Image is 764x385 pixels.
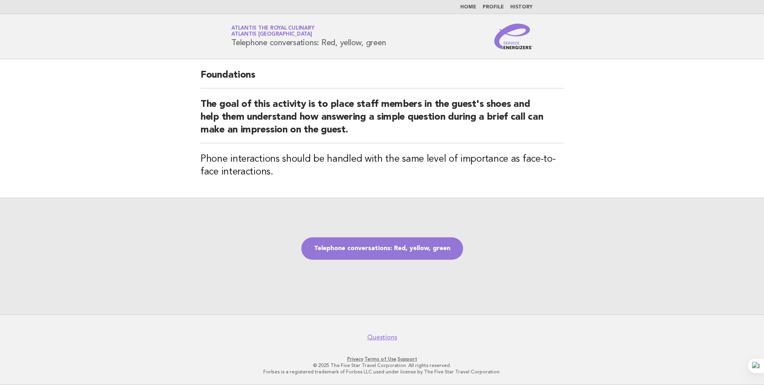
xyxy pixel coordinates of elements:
[510,5,533,10] a: History
[460,5,476,10] a: Home
[137,369,627,375] p: Forbes is a registered trademark of Forbes LLC used under license by The Five Star Travel Corpora...
[201,153,563,178] h3: Phone interactions should be handled with the same level of importance as face-to-face interactions.
[483,5,504,10] a: Profile
[201,69,563,88] h2: Foundations
[231,32,312,37] span: Atlantis [GEOGRAPHIC_DATA]
[347,356,363,362] a: Privacy
[367,333,397,341] a: Questions
[301,237,463,260] a: Telephone conversations: Red, yellow, green
[231,26,314,37] a: Atlantis the Royal CulinaryAtlantis [GEOGRAPHIC_DATA]
[137,356,627,362] p: · ·
[137,362,627,369] p: © 2025 The Five Star Travel Corporation. All rights reserved.
[398,356,417,362] a: Support
[201,98,563,143] h2: The goal of this activity is to place staff members in the guest's shoes and help them understand...
[494,24,533,49] img: Service Energizers
[231,26,386,47] h1: Telephone conversations: Red, yellow, green
[364,356,396,362] a: Terms of Use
